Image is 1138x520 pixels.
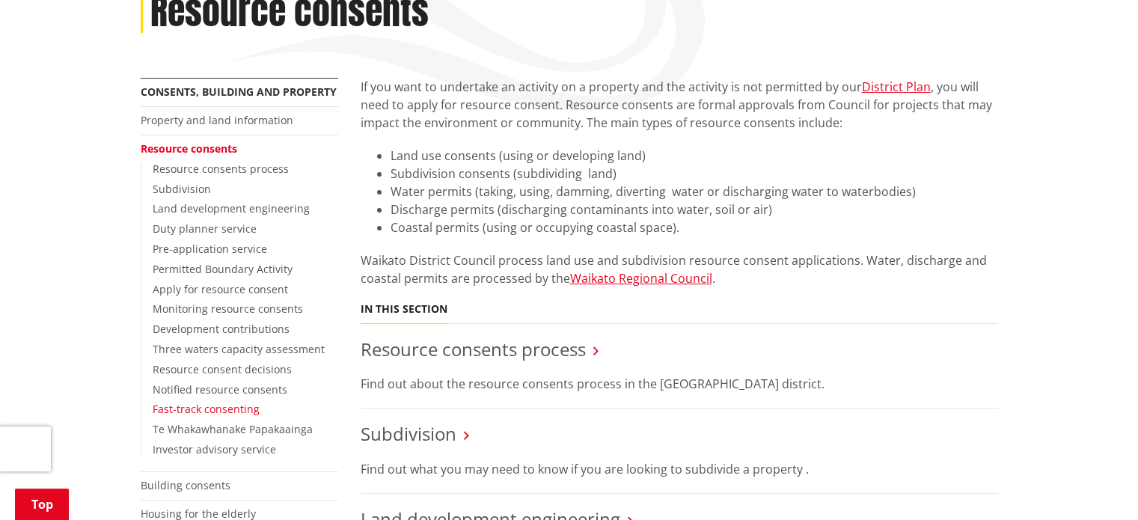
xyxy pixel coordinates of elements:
[141,478,230,492] a: Building consents
[153,402,260,416] a: Fast-track consenting
[153,382,287,397] a: Notified resource consents
[141,85,337,99] a: Consents, building and property
[391,147,998,165] li: Land use consents (using or developing land)​
[391,165,998,183] li: Subdivision consents (subdividing land)​
[361,337,586,361] a: Resource consents process
[1069,457,1123,511] iframe: Messenger Launcher
[391,218,998,236] li: Coastal permits (using or occupying coastal space).​
[153,221,257,236] a: Duty planner service
[153,342,325,356] a: Three waters capacity assessment
[361,251,998,287] p: Waikato District Council process land use and subdivision resource consent applications. Water, d...
[570,270,712,287] a: Waikato Regional Council
[361,78,998,132] p: If you want to undertake an activity on a property and the activity is not permitted by our , you...
[141,141,237,156] a: Resource consents
[153,282,288,296] a: Apply for resource consent
[153,162,289,176] a: Resource consents process
[361,421,456,446] a: Subdivision
[153,262,293,276] a: Permitted Boundary Activity
[153,302,303,316] a: Monitoring resource consents
[141,113,293,127] a: Property and land information
[153,362,292,376] a: Resource consent decisions
[391,201,998,218] li: Discharge permits (discharging contaminants into water, soil or air)​
[15,489,69,520] a: Top
[361,375,998,393] p: Find out about the resource consents process in the [GEOGRAPHIC_DATA] district.
[153,242,267,256] a: Pre-application service
[391,183,998,201] li: Water permits (taking, using, damming, diverting water or discharging water to waterbodies)​
[361,460,998,478] p: Find out what you may need to know if you are looking to subdivide a property .
[153,422,313,436] a: Te Whakawhanake Papakaainga
[153,182,211,196] a: Subdivision
[153,322,290,336] a: Development contributions
[153,442,276,456] a: Investor advisory service
[153,201,310,215] a: Land development engineering
[361,303,447,316] h5: In this section
[862,79,931,95] a: District Plan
